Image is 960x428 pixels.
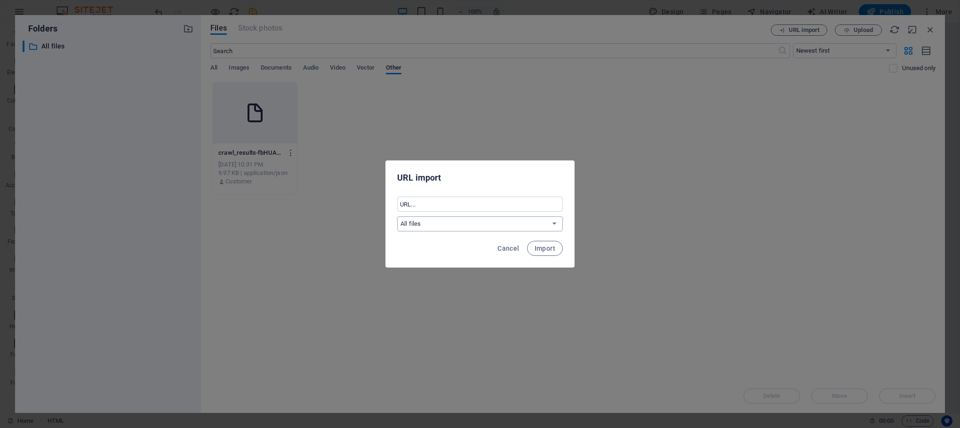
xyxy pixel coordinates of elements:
h2: URL import [397,172,563,183]
span: Cancel [497,245,519,252]
button: Import [527,241,563,256]
input: URL... [397,197,563,212]
span: Import [535,245,555,252]
button: Cancel [494,241,523,256]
